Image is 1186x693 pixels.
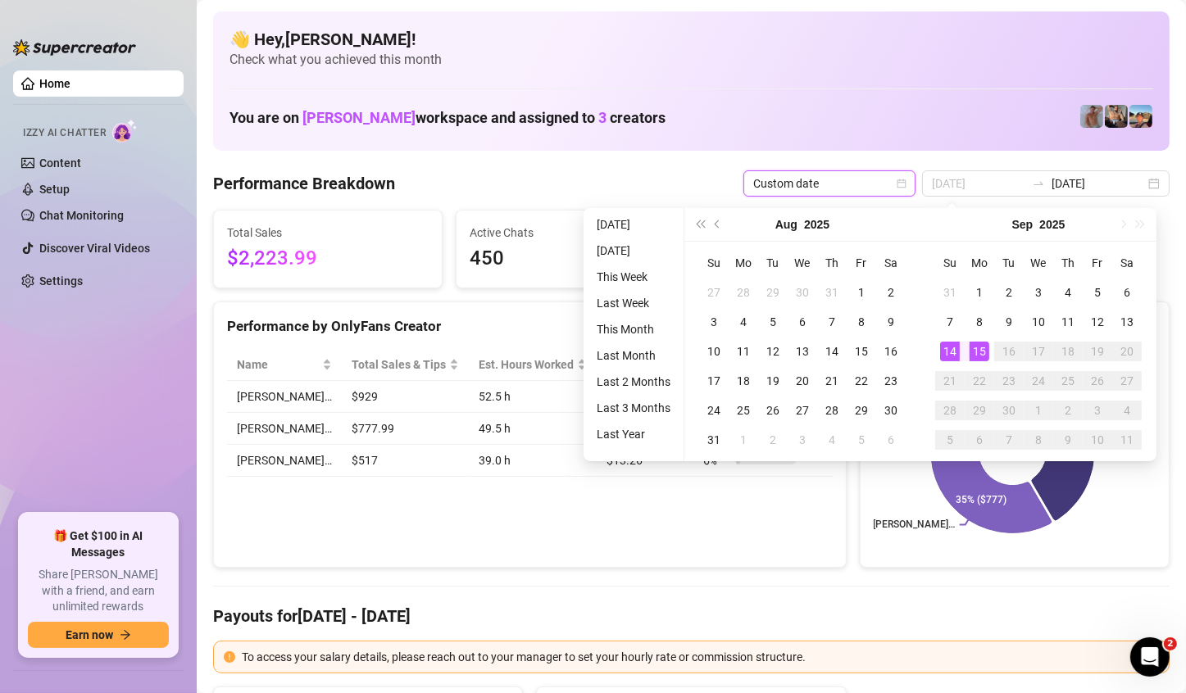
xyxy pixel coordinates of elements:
[242,648,1159,666] div: To access your salary details, please reach out to your manager to set your hourly rate or commis...
[590,267,677,287] li: This Week
[470,243,671,274] span: 450
[1117,371,1137,391] div: 27
[817,396,847,425] td: 2025-08-28
[994,337,1024,366] td: 2025-09-16
[479,356,574,374] div: Est. Hours Worked
[1112,425,1142,455] td: 2025-10-11
[852,430,871,450] div: 5
[729,337,758,366] td: 2025-08-11
[935,425,965,455] td: 2025-10-05
[227,445,342,477] td: [PERSON_NAME]…
[28,528,169,560] span: 🎁 Get $100 in AI Messages
[847,307,876,337] td: 2025-08-08
[469,445,597,477] td: 39.0 h
[213,605,1170,627] h4: Payouts for [DATE] - [DATE]
[935,248,965,278] th: Su
[1058,312,1078,332] div: 11
[763,283,783,302] div: 29
[965,248,994,278] th: Mo
[970,371,989,391] div: 22
[699,337,729,366] td: 2025-08-10
[704,312,724,332] div: 3
[469,413,597,445] td: 49.5 h
[590,241,677,260] li: [DATE]
[1112,366,1142,396] td: 2025-09-27
[822,371,842,391] div: 21
[932,174,1025,192] input: Start date
[691,208,709,241] button: Last year (Control + left)
[1164,637,1177,650] span: 2
[999,283,1019,302] div: 2
[729,425,758,455] td: 2025-09-01
[763,430,783,450] div: 2
[227,315,833,337] div: Performance by OnlyFans Creator
[704,342,724,361] div: 10
[704,283,724,302] div: 27
[994,396,1024,425] td: 2025-09-30
[999,371,1019,391] div: 23
[970,430,989,450] div: 6
[881,401,901,420] div: 30
[597,445,693,477] td: $13.26
[1024,396,1053,425] td: 2025-10-01
[1058,283,1078,302] div: 4
[822,342,842,361] div: 14
[13,39,136,56] img: logo-BBDzfeDw.svg
[970,312,989,332] div: 8
[590,293,677,313] li: Last Week
[852,283,871,302] div: 1
[817,248,847,278] th: Th
[1032,177,1045,190] span: swap-right
[876,366,906,396] td: 2025-08-23
[1117,312,1137,332] div: 13
[897,179,907,188] span: calendar
[817,366,847,396] td: 2025-08-21
[469,381,597,413] td: 52.5 h
[935,396,965,425] td: 2025-09-28
[822,430,842,450] div: 4
[965,396,994,425] td: 2025-09-29
[1024,337,1053,366] td: 2025-09-17
[852,342,871,361] div: 15
[935,278,965,307] td: 2025-08-31
[39,274,83,288] a: Settings
[227,224,429,242] span: Total Sales
[1083,396,1112,425] td: 2025-10-03
[970,342,989,361] div: 15
[793,430,812,450] div: 3
[1088,342,1107,361] div: 19
[1088,283,1107,302] div: 5
[965,425,994,455] td: 2025-10-06
[734,430,753,450] div: 1
[788,248,817,278] th: We
[940,371,960,391] div: 21
[734,283,753,302] div: 28
[1112,278,1142,307] td: 2025-09-06
[788,337,817,366] td: 2025-08-13
[224,651,235,663] span: exclamation-circle
[1088,371,1107,391] div: 26
[994,425,1024,455] td: 2025-10-07
[763,312,783,332] div: 5
[342,381,469,413] td: $929
[1117,283,1137,302] div: 6
[227,381,342,413] td: [PERSON_NAME]…
[709,208,727,241] button: Previous month (PageUp)
[999,430,1019,450] div: 7
[817,307,847,337] td: 2025-08-07
[1117,342,1137,361] div: 20
[598,109,607,126] span: 3
[994,307,1024,337] td: 2025-09-09
[590,398,677,418] li: Last 3 Months
[1029,430,1048,450] div: 8
[753,171,906,196] span: Custom date
[1058,430,1078,450] div: 9
[1029,371,1048,391] div: 24
[847,278,876,307] td: 2025-08-01
[788,278,817,307] td: 2025-07-30
[1032,177,1045,190] span: to
[994,366,1024,396] td: 2025-09-23
[1088,312,1107,332] div: 12
[39,209,124,222] a: Chat Monitoring
[847,425,876,455] td: 2025-09-05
